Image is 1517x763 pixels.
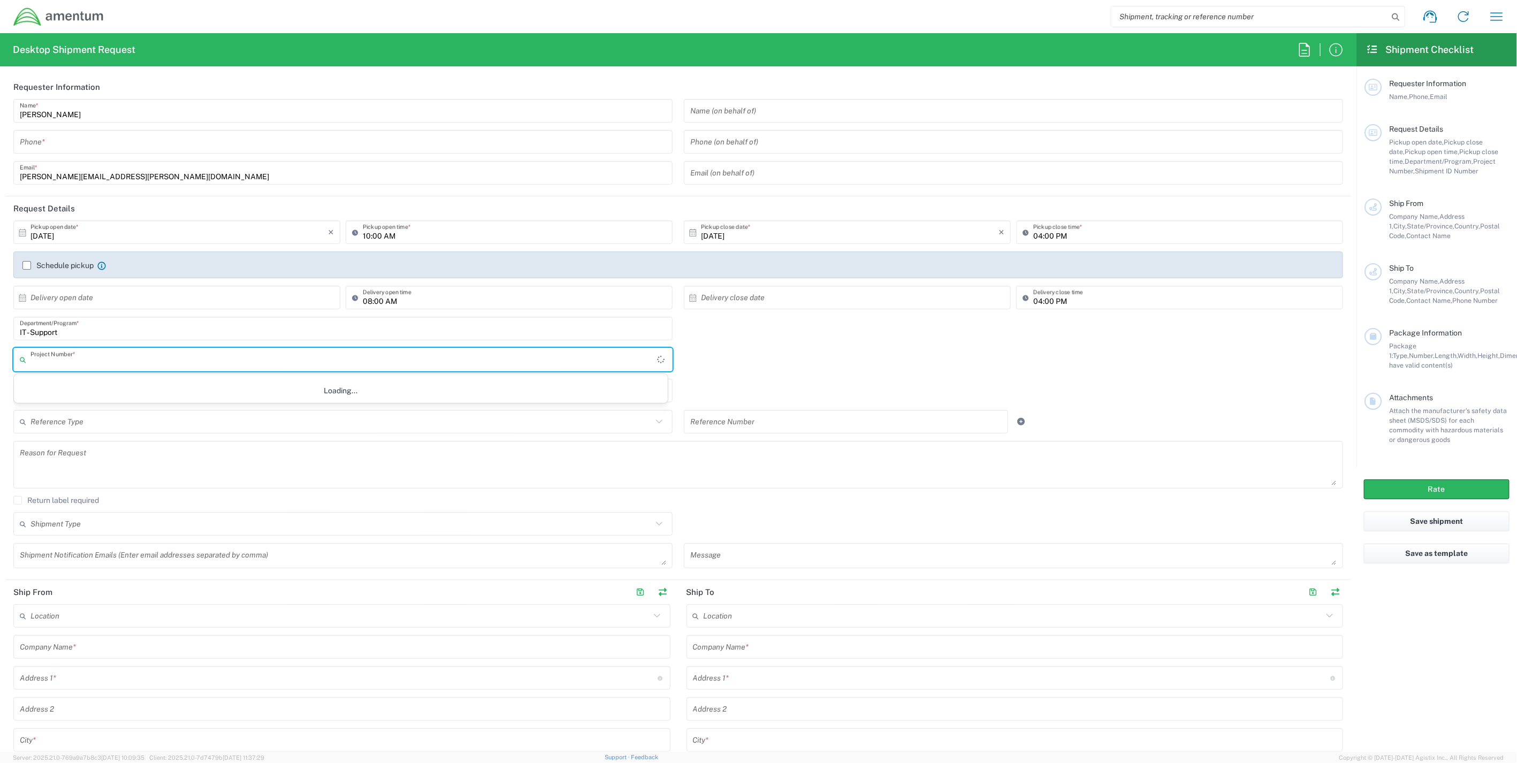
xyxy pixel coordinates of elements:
label: Schedule pickup [22,261,94,270]
span: Attach the manufacturer’s safety data sheet (MSDS/SDS) for each commodity with hazardous material... [1389,407,1507,444]
a: Add Reference [1013,414,1028,429]
span: Requester Information [1389,79,1466,88]
span: Contact Name [1406,232,1451,240]
span: Contact Name, [1406,296,1452,304]
span: Company Name, [1389,212,1439,220]
span: Client: 2025.21.0-7d7479b [149,754,264,761]
button: Save as template [1364,544,1510,563]
span: [DATE] 11:37:29 [223,754,264,761]
span: Ship To [1389,264,1414,272]
h2: Shipment Checklist [1366,43,1474,56]
span: Country, [1454,287,1480,295]
span: Company Name, [1389,277,1439,285]
span: Width, [1458,352,1477,360]
span: City, [1393,287,1407,295]
h2: Desktop Shipment Request [13,43,135,56]
span: Name, [1389,93,1409,101]
span: Department/Program, [1405,157,1473,165]
a: Feedback [631,754,659,760]
span: Height, [1477,352,1500,360]
span: Phone, [1409,93,1430,101]
h2: Ship To [687,587,715,598]
span: Package 1: [1389,342,1416,360]
span: Ship From [1389,199,1423,208]
input: Shipment, tracking or reference number [1111,6,1389,27]
span: Shipment ID Number [1415,167,1478,175]
span: Copyright © [DATE]-[DATE] Agistix Inc., All Rights Reserved [1339,753,1504,762]
span: Country, [1454,222,1480,230]
img: dyncorp [13,7,104,27]
span: Phone Number [1452,296,1498,304]
span: Attachments [1389,393,1433,402]
span: City, [1393,222,1407,230]
span: Pickup open date, [1389,138,1444,146]
span: [DATE] 10:09:35 [101,754,144,761]
h2: Requester Information [13,82,100,93]
span: State/Province, [1407,222,1454,230]
span: Length, [1435,352,1458,360]
button: Rate [1364,479,1510,499]
span: Type, [1393,352,1409,360]
span: Request Details [1389,125,1443,133]
span: Package Information [1389,329,1462,337]
i: × [998,224,1004,241]
span: Server: 2025.21.0-769a9a7b8c3 [13,754,144,761]
span: Number, [1409,352,1435,360]
h2: Request Details [13,203,75,214]
span: Email [1430,93,1447,101]
span: State/Province, [1407,287,1454,295]
label: Return label required [13,496,99,505]
a: Support [605,754,631,760]
div: Loading... [14,378,668,403]
span: Pickup open time, [1405,148,1459,156]
button: Save shipment [1364,512,1510,531]
h2: Ship From [13,587,52,598]
i: × [328,224,334,241]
